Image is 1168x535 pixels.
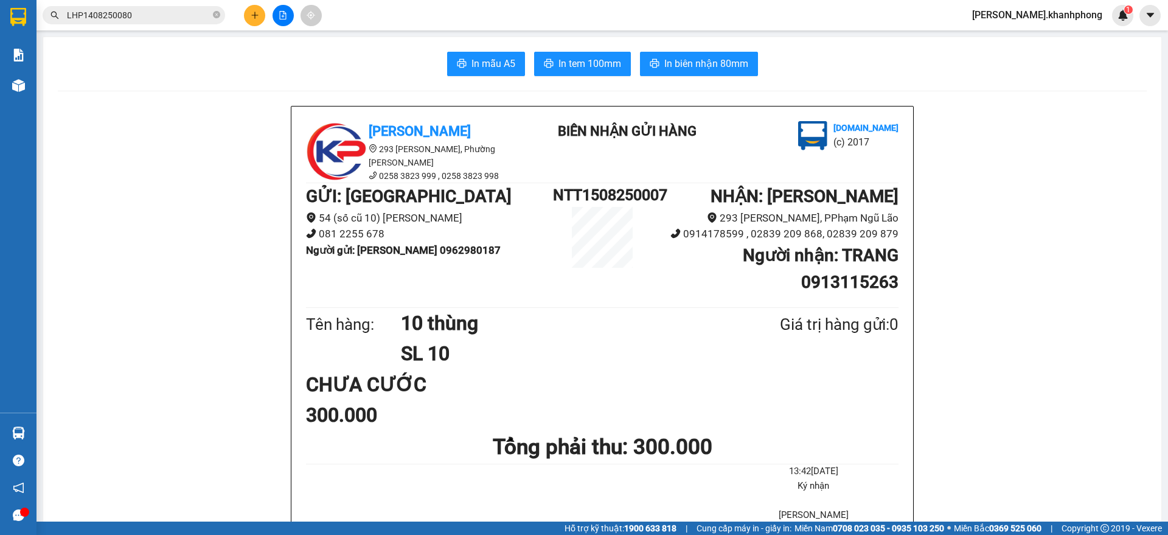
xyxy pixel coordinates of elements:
[558,56,621,71] span: In tem 100mm
[471,56,515,71] span: In mẫu A5
[213,10,220,21] span: close-circle
[273,5,294,26] button: file-add
[544,58,554,70] span: printer
[13,455,24,466] span: question-circle
[1126,5,1130,14] span: 1
[947,526,951,531] span: ⚪️
[686,522,687,535] span: |
[213,11,220,18] span: close-circle
[306,142,525,169] li: 293 [PERSON_NAME], Phường [PERSON_NAME]
[553,183,652,207] h1: NTT1508250007
[306,121,367,182] img: logo.jpg
[1139,5,1161,26] button: caret-down
[307,11,315,19] span: aim
[1051,522,1052,535] span: |
[1145,10,1156,21] span: caret-down
[833,523,944,533] strong: 0708 023 035 - 0935 103 250
[729,464,899,479] li: 13:42[DATE]
[306,226,553,242] li: 081 2255 678
[12,427,25,439] img: warehouse-icon
[401,338,721,369] h1: SL 10
[833,135,899,150] li: (c) 2017
[306,369,501,431] div: CHƯA CƯỚC 300.000
[1100,524,1109,533] span: copyright
[301,5,322,26] button: aim
[565,522,676,535] span: Hỗ trợ kỹ thuật:
[624,523,676,533] strong: 1900 633 818
[721,312,899,337] div: Giá trị hàng gửi: 0
[652,226,899,242] li: 0914178599 , 02839 209 868, 02839 209 879
[251,11,259,19] span: plus
[447,52,525,76] button: printerIn mẫu A5
[369,124,471,139] b: [PERSON_NAME]
[279,11,287,19] span: file-add
[306,312,401,337] div: Tên hàng:
[306,244,501,256] b: Người gửi : [PERSON_NAME] 0962980187
[306,430,899,464] h1: Tổng phải thu: 300.000
[743,245,899,292] b: Người nhận : TRANG 0913115263
[457,58,467,70] span: printer
[12,79,25,92] img: warehouse-icon
[306,186,512,206] b: GỬI : [GEOGRAPHIC_DATA]
[1124,5,1133,14] sup: 1
[306,228,316,239] span: phone
[306,210,553,226] li: 54 (số cũ 10) [PERSON_NAME]
[1118,10,1128,21] img: icon-new-feature
[729,508,899,523] li: [PERSON_NAME]
[711,186,899,206] b: NHẬN : [PERSON_NAME]
[833,123,899,133] b: [DOMAIN_NAME]
[369,171,377,180] span: phone
[652,210,899,226] li: 293 [PERSON_NAME], PPhạm Ngũ Lão
[10,8,26,26] img: logo-vxr
[640,52,758,76] button: printerIn biên nhận 80mm
[558,124,697,139] b: BIÊN NHẬN GỬI HÀNG
[306,212,316,223] span: environment
[697,522,791,535] span: Cung cấp máy in - giấy in:
[989,523,1041,533] strong: 0369 525 060
[664,56,748,71] span: In biên nhận 80mm
[794,522,944,535] span: Miền Nam
[954,522,1041,535] span: Miền Bắc
[12,49,25,61] img: solution-icon
[50,11,59,19] span: search
[534,52,631,76] button: printerIn tem 100mm
[650,58,659,70] span: printer
[244,5,265,26] button: plus
[13,509,24,521] span: message
[670,228,681,239] span: phone
[306,169,525,183] li: 0258 3823 999 , 0258 3823 998
[369,144,377,153] span: environment
[401,308,721,338] h1: 10 thùng
[798,121,827,150] img: logo.jpg
[67,9,210,22] input: Tìm tên, số ĐT hoặc mã đơn
[729,479,899,494] li: Ký nhận
[707,212,717,223] span: environment
[13,482,24,494] span: notification
[962,7,1112,23] span: [PERSON_NAME].khanhphong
